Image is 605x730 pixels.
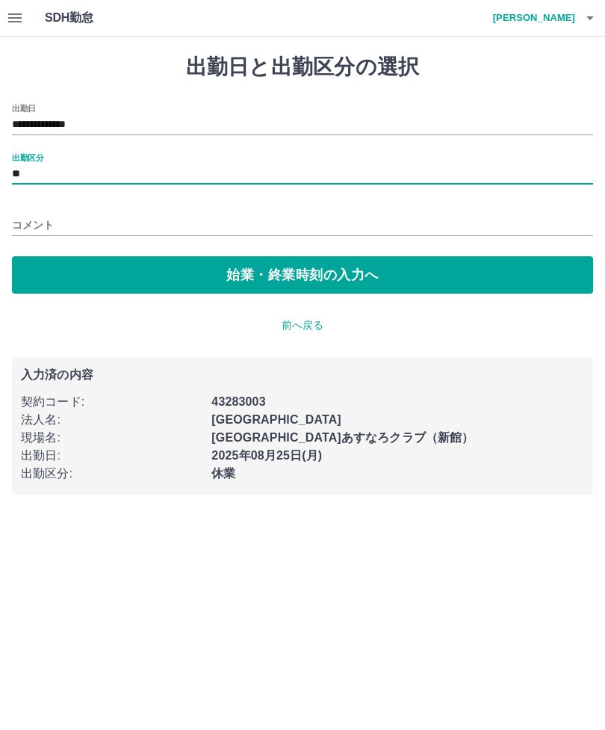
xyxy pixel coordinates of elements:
button: 始業・終業時刻の入力へ [12,256,593,294]
b: 43283003 [211,395,265,408]
label: 出勤日 [12,102,36,114]
p: 現場名 : [21,429,202,447]
p: 前へ戻る [12,318,593,333]
p: 契約コード : [21,393,202,411]
label: 出勤区分 [12,152,43,163]
p: 法人名 : [21,411,202,429]
p: 入力済の内容 [21,369,584,381]
p: 出勤区分 : [21,465,202,483]
p: 出勤日 : [21,447,202,465]
h1: 出勤日と出勤区分の選択 [12,55,593,80]
b: 休業 [211,467,235,480]
b: [GEOGRAPHIC_DATA]あすなろクラブ（新館） [211,431,474,444]
b: [GEOGRAPHIC_DATA] [211,413,341,426]
b: 2025年08月25日(月) [211,449,322,462]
